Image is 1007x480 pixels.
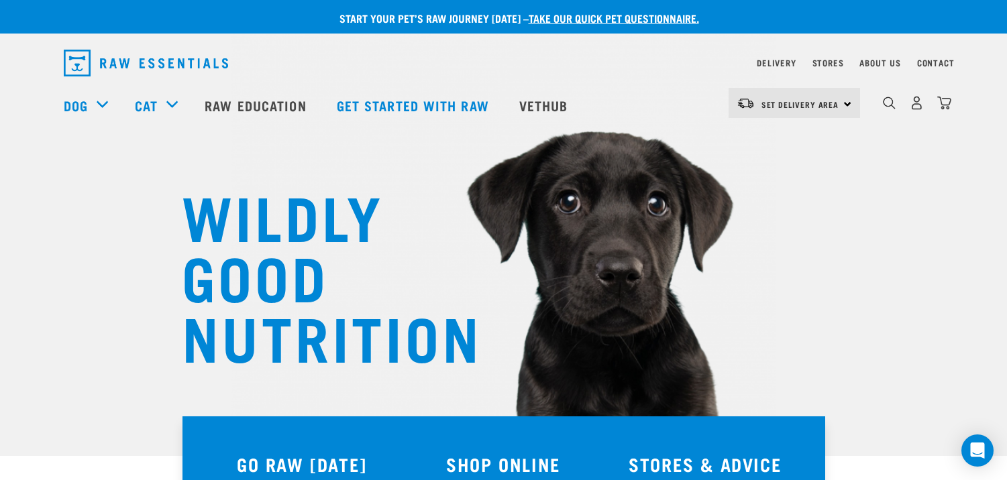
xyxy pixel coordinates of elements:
[613,454,798,475] h3: STORES & ADVICE
[135,95,158,115] a: Cat
[64,95,88,115] a: Dog
[191,78,323,132] a: Raw Education
[910,96,924,110] img: user.png
[411,454,596,475] h3: SHOP ONLINE
[53,44,955,82] nav: dropdown navigation
[506,78,585,132] a: Vethub
[529,15,699,21] a: take our quick pet questionnaire.
[761,102,839,107] span: Set Delivery Area
[323,78,506,132] a: Get started with Raw
[757,60,796,65] a: Delivery
[64,50,228,76] img: Raw Essentials Logo
[859,60,900,65] a: About Us
[182,184,450,365] h1: WILDLY GOOD NUTRITION
[917,60,955,65] a: Contact
[937,96,951,110] img: home-icon@2x.png
[883,97,896,109] img: home-icon-1@2x.png
[961,434,994,467] div: Open Intercom Messenger
[209,454,395,475] h3: GO RAW [DATE]
[812,60,844,65] a: Stores
[737,97,755,109] img: van-moving.png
